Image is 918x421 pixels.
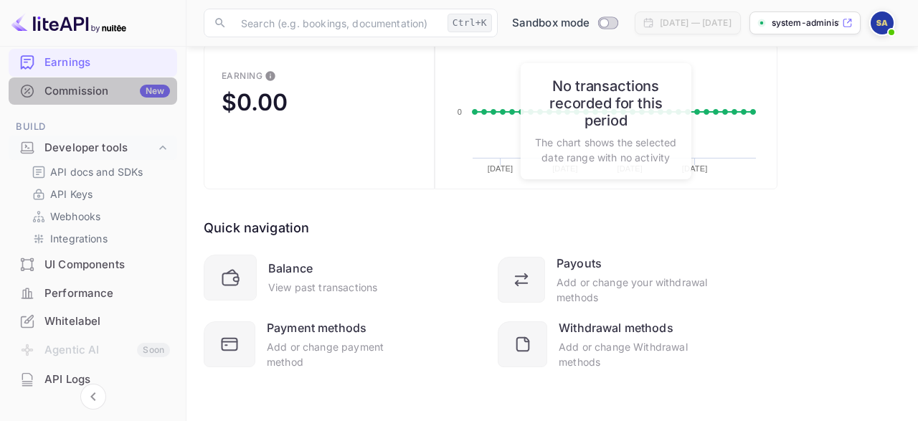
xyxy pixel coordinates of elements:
div: UI Components [9,251,177,279]
div: Balance [268,260,313,277]
div: Whitelabel [9,308,177,336]
a: API Keys [32,186,166,202]
div: Add or change your withdrawal methods [557,275,709,305]
div: Ctrl+K [448,14,492,32]
div: API Keys [26,184,171,204]
div: API Logs [9,366,177,394]
a: Integrations [32,231,166,246]
div: Withdrawal methods [559,319,673,336]
div: Payment methods [267,319,366,336]
div: Switch to Production mode [506,15,623,32]
a: API docs and SDKs [32,164,166,179]
a: UI Components [9,251,177,278]
div: Performance [44,285,170,302]
input: Search (e.g. bookings, documentation) [232,9,442,37]
div: $0.00 [222,88,288,116]
p: API docs and SDKs [50,164,143,179]
div: Earnings [44,55,170,71]
span: Build [9,119,177,135]
div: Add or change payment method [267,339,415,369]
a: Performance [9,280,177,306]
img: System Administrator [871,11,894,34]
p: Integrations [50,231,108,246]
div: Integrations [26,228,171,249]
button: This is the amount of confirmed commission that will be paid to you on the next scheduled deposit [259,65,282,87]
div: API docs and SDKs [26,161,171,182]
img: LiteAPI logo [11,11,126,34]
p: API Keys [50,186,93,202]
text: 0 [457,108,461,116]
div: [DATE] — [DATE] [660,16,732,29]
div: Earning [222,70,262,81]
a: CommissionNew [9,77,177,104]
div: Webhooks [26,206,171,227]
p: Webhooks [50,209,100,224]
text: [DATE] [487,164,512,173]
button: EarningThis is the amount of confirmed commission that will be paid to you on the next scheduled ... [204,44,435,189]
div: Payouts [557,255,602,272]
div: New [140,85,170,98]
div: Developer tools [44,140,156,156]
a: Whitelabel [9,308,177,334]
div: Performance [9,280,177,308]
a: Earnings [9,49,177,75]
div: API Logs [44,372,170,388]
div: View past transactions [268,280,377,295]
div: Developer tools [9,136,177,161]
h6: No transactions recorded for this period [535,77,677,129]
div: Quick navigation [204,218,309,237]
text: [DATE] [681,164,706,173]
a: API Logs [9,366,177,392]
button: Collapse navigation [80,384,106,410]
div: Add or change Withdrawal methods [559,339,709,369]
div: Commission [44,83,170,100]
div: UI Components [44,257,170,273]
div: Earnings [9,49,177,77]
span: Sandbox mode [512,15,590,32]
div: Whitelabel [44,313,170,330]
p: The chart shows the selected date range with no activity [535,135,677,165]
div: CommissionNew [9,77,177,105]
a: Webhooks [32,209,166,224]
p: system-administrator-s... [772,16,839,29]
